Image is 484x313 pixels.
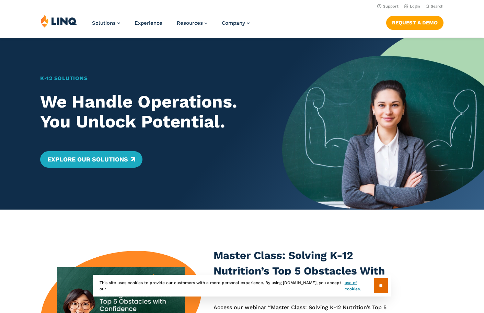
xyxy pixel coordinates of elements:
h2: We Handle Operations. You Unlock Potential. [40,92,263,132]
span: Solutions [92,20,116,26]
a: Support [377,4,399,9]
a: Company [222,20,250,26]
span: Company [222,20,245,26]
div: This site uses cookies to provide our customers with a more personal experience. By using [DOMAIN... [93,275,391,297]
nav: Primary Navigation [92,14,250,37]
a: Login [404,4,420,9]
a: Resources [177,20,207,26]
img: LINQ | K‑12 Software [41,14,77,27]
img: Home Banner [282,38,484,210]
a: Experience [135,20,162,26]
button: Open Search Bar [426,4,443,9]
h3: Master Class: Solving K-12 Nutrition’s Top 5 Obstacles With Confidence [214,248,409,294]
a: use of cookies. [345,280,374,292]
a: Solutions [92,20,120,26]
a: Explore Our Solutions [40,151,142,168]
span: Search [431,4,443,9]
nav: Button Navigation [386,14,443,30]
h1: K‑12 Solutions [40,74,263,82]
span: Resources [177,20,203,26]
a: Request a Demo [386,16,443,30]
